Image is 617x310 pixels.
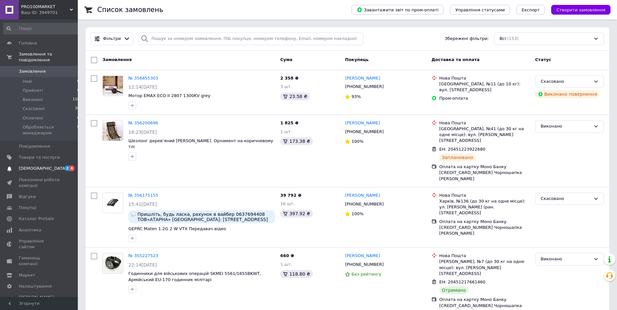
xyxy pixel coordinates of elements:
[77,124,79,136] span: 0
[507,36,518,41] span: (153)
[137,212,272,222] span: Пришліть, будь ласка, рахунок в вайбер 0637694408 ТОВ«АТАРНА» [GEOGRAPHIC_DATA]: [STREET_ADDRESS]...
[103,120,123,141] img: Фото товару
[344,82,385,91] div: [PHONE_NUMBER]
[102,192,123,213] a: Фото товару
[541,256,591,263] div: Виконано
[73,97,79,103] span: 118
[23,79,32,84] span: Нові
[19,255,60,267] span: Гаманець компанії
[439,147,485,152] span: ЕН: 20451223922680
[439,164,530,182] div: Оплата на картку Моно Банку [CREDIT_CARD_NUMBER] Чорношапка [PERSON_NAME]
[500,36,506,42] span: Всі
[280,201,294,206] span: 16 шт.
[439,126,530,144] div: [GEOGRAPHIC_DATA], №41 (до 30 кг на одне місце): вул. [PERSON_NAME][STREET_ADDRESS]
[280,84,292,89] span: 3 шт.
[19,51,78,63] span: Замовлення та повідомлення
[75,106,79,112] span: 35
[19,227,41,233] span: Аналітика
[450,5,510,15] button: Управління статусами
[439,253,530,259] div: Нова Пошта
[128,271,261,282] span: Годинники для військових операцій SKMEI 5561/1655BKWT, Армійський EU-170 годинник мілітарі
[19,216,54,222] span: Каталог ProSale
[23,106,45,112] span: Скасовані
[21,4,70,10] span: PRO100MARKET
[522,7,540,12] span: Експорт
[541,123,591,130] div: Виконано
[439,279,485,284] span: ЕН: 20451217661460
[19,177,60,189] span: Показники роботи компанії
[19,68,46,74] span: Замовлення
[97,6,163,14] h1: Список замовлень
[103,36,121,42] span: Фільтри
[516,5,545,15] button: Експорт
[19,194,36,200] span: Відгуки
[128,138,273,149] a: Шезлонг дерев’яний [PERSON_NAME]. Орнамент на коричневому тлі
[77,88,79,93] span: 0
[351,211,363,216] span: 100%
[128,120,158,125] a: № 356200696
[280,129,292,134] span: 1 шт.
[439,219,530,237] div: Оплата на картку Моно Банку [CREDIT_CARD_NUMBER] Чорношапка [PERSON_NAME]
[280,57,292,62] span: Cума
[280,137,313,145] div: 173.38 ₴
[344,128,385,136] div: [PHONE_NUMBER]
[280,76,298,81] span: 2 358 ₴
[69,166,75,171] span: 4
[102,120,123,141] a: Фото товару
[551,5,611,15] button: Створити замовлення
[345,253,380,259] a: [PERSON_NAME]
[128,93,210,98] span: Мотор EMAX ECO II 2807 1300KV grey
[65,166,70,171] span: 2
[19,272,35,278] span: Маркет
[351,94,361,99] span: 93%
[128,202,157,207] span: 15:41[DATE]
[23,115,43,121] span: Оплачені
[345,120,380,126] a: [PERSON_NAME]
[19,155,60,160] span: Товари та послуги
[541,78,591,85] div: Скасовано
[535,90,600,98] div: Виконано повернення
[344,200,385,208] div: [PHONE_NUMBER]
[23,88,43,93] span: Прийняті
[102,75,123,96] a: Фото товару
[545,7,611,12] a: Створити замовлення
[280,93,310,100] div: 23.58 ₴
[103,76,123,95] img: Фото товару
[439,154,476,161] div: Заплановано
[535,57,552,62] span: Статус
[128,76,158,81] a: № 356855303
[439,81,530,93] div: [GEOGRAPHIC_DATA], №11 (до 10 кг): вул. [STREET_ADDRESS]
[439,286,469,294] div: Отримано
[103,194,123,212] img: Фото товару
[556,7,605,12] span: Створити замовлення
[455,7,505,12] span: Управління статусами
[351,5,444,15] button: Завантажити звіт по пром-оплаті
[280,210,313,217] div: 397.92 ₴
[19,40,37,46] span: Головна
[19,166,67,171] span: [DEMOGRAPHIC_DATA]
[103,253,123,273] img: Фото товару
[345,75,380,81] a: [PERSON_NAME]
[77,115,79,121] span: 0
[19,205,36,211] span: Покупці
[439,198,530,216] div: Харків, №136 (до 30 кг на одне місце): ул. [PERSON_NAME] (ран. [STREET_ADDRESS]
[128,262,157,267] span: 22:14[DATE]
[439,75,530,81] div: Нова Пошта
[3,23,80,34] input: Пошук
[351,139,363,144] span: 100%
[128,253,158,258] a: № 355227523
[23,124,77,136] span: Обробляється менеджером
[445,36,489,42] span: Збережені фільтри:
[128,226,226,231] span: GEPRC Maten 1.2G 2 W VTX Передавач відео
[280,120,298,125] span: 1 825 ₴
[345,57,369,62] span: Покупець
[344,260,385,269] div: [PHONE_NUMBER]
[19,143,50,149] span: Повідомлення
[19,283,52,289] span: Налаштування
[77,79,79,84] span: 0
[102,57,132,62] span: Замовлення
[280,270,313,278] div: 118.80 ₴
[541,195,591,202] div: Скасовано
